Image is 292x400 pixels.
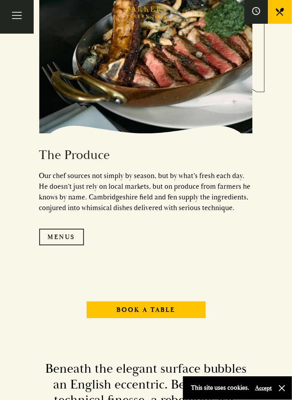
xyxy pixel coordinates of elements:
button: Accept [256,385,272,392]
h2: The Produce [39,148,253,164]
a: Menus [39,229,84,246]
a: Book A Table [87,302,206,318]
p: This site uses cookies. [191,383,250,394]
button: Close and accept [278,385,286,392]
p: Our chef sources not simply by season, but by what’s fresh each day. He doesn’t just rely on loca... [39,171,253,214]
